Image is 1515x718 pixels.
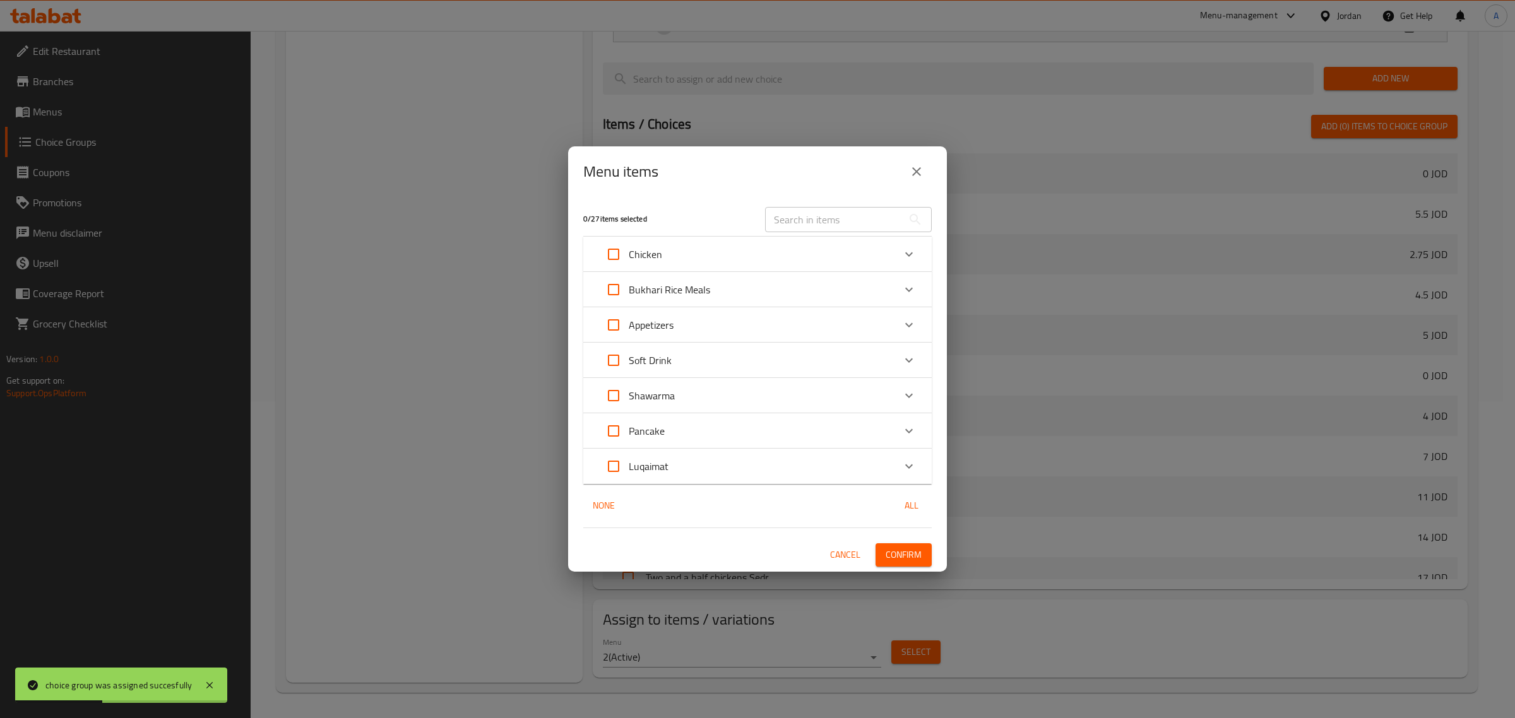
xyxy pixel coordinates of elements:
[896,498,927,514] span: All
[629,317,674,333] p: Appetizers
[583,494,624,517] button: None
[583,449,932,484] div: Expand
[830,547,860,563] span: Cancel
[629,388,675,403] p: Shawarma
[588,498,619,514] span: None
[583,237,932,272] div: Expand
[583,378,932,413] div: Expand
[583,307,932,343] div: Expand
[583,272,932,307] div: Expand
[765,207,903,232] input: Search in items
[901,156,932,187] button: close
[629,423,665,438] p: Pancake
[891,494,932,517] button: All
[629,353,672,368] p: Soft Drink
[583,162,658,182] h2: Menu items
[886,547,922,563] span: Confirm
[629,247,662,262] p: Chicken
[583,343,932,378] div: Expand
[825,543,865,567] button: Cancel
[876,543,932,567] button: Confirm
[583,413,932,449] div: Expand
[629,459,668,474] p: Luqaimat
[45,678,192,692] div: choice group was assigned succesfully
[629,282,710,297] p: Bukhari Rice Meals
[583,214,750,225] h5: 0 / 27 items selected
